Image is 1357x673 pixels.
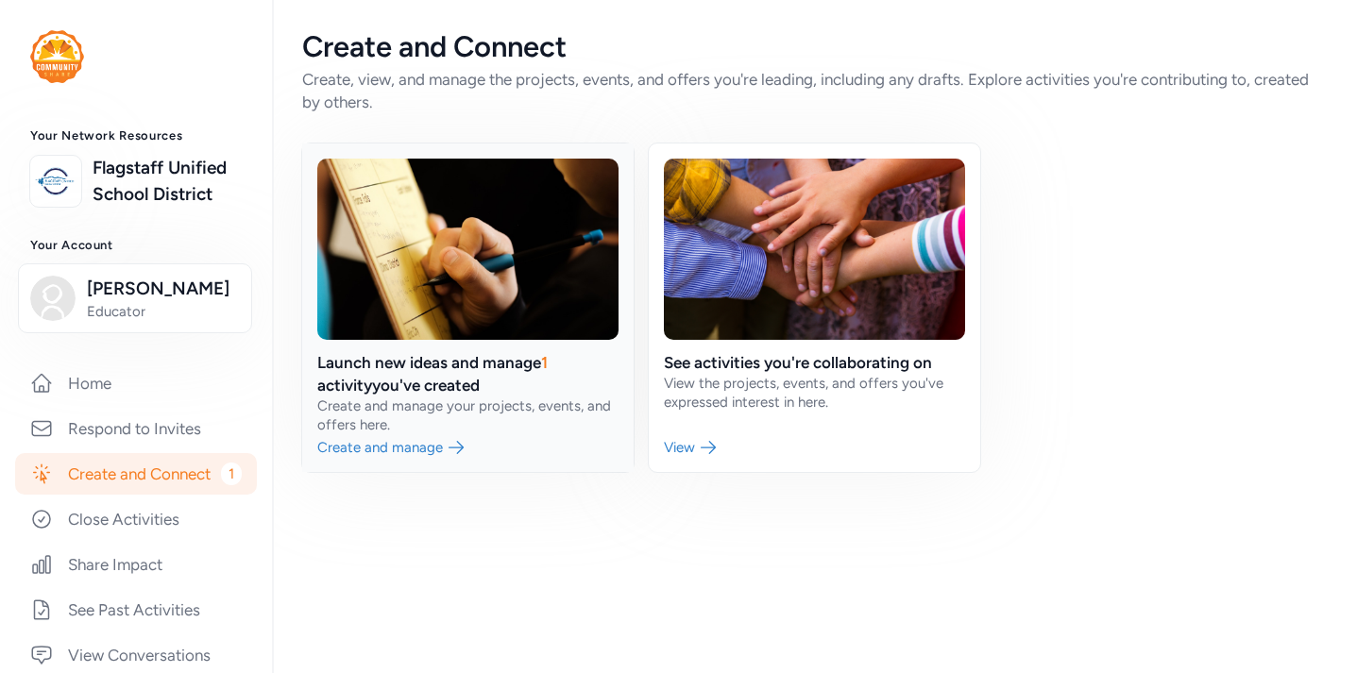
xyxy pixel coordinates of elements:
[15,408,257,449] a: Respond to Invites
[221,463,242,485] span: 1
[15,362,257,404] a: Home
[15,589,257,631] a: See Past Activities
[18,263,252,333] button: [PERSON_NAME]Educator
[87,276,240,302] span: [PERSON_NAME]
[30,30,84,83] img: logo
[15,498,257,540] a: Close Activities
[87,302,240,321] span: Educator
[93,155,242,208] a: Flagstaff Unified School District
[30,128,242,143] h3: Your Network Resources
[302,30,1327,64] div: Create and Connect
[15,544,257,585] a: Share Impact
[35,160,76,202] img: logo
[15,453,257,495] a: Create and Connect1
[302,68,1327,113] div: Create, view, and manage the projects, events, and offers you're leading, including any drafts. E...
[30,238,242,253] h3: Your Account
